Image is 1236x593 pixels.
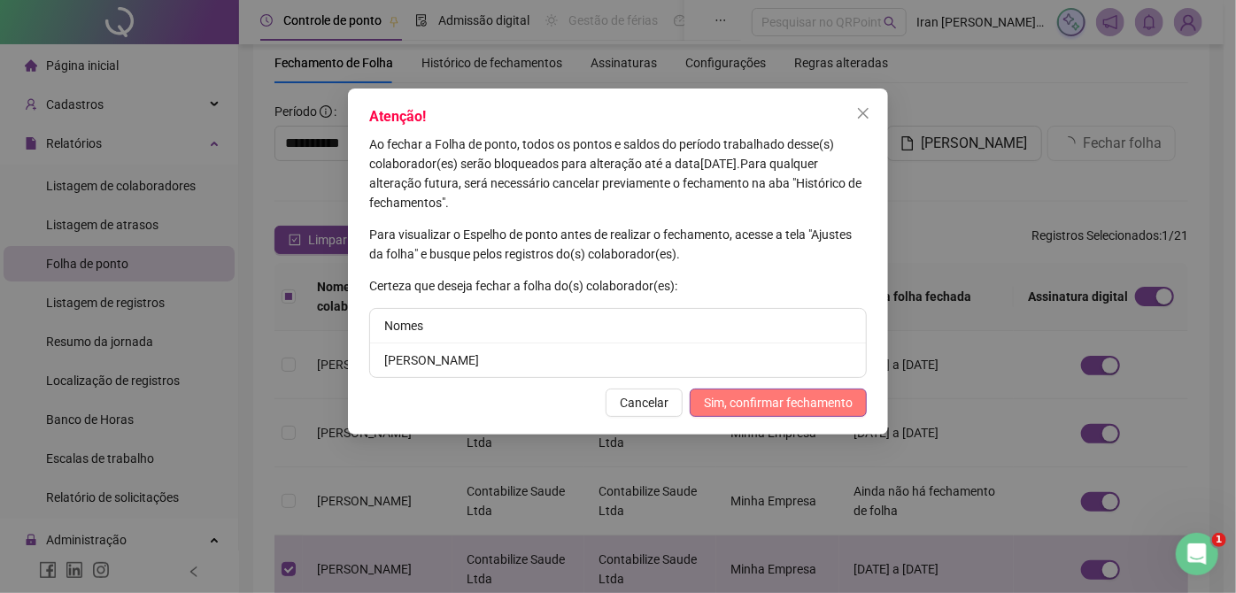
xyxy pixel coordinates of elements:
[856,106,870,120] span: close
[620,393,668,412] span: Cancelar
[1212,533,1226,547] span: 1
[369,279,677,293] span: Certeza que deseja fechar a folha do(s) colaborador(es):
[369,137,834,171] span: Ao fechar a Folha de ponto, todos os pontos e saldos do período trabalhado desse(s) colaborador(e...
[849,99,877,127] button: Close
[384,319,423,333] span: Nomes
[369,227,852,261] span: Para visualizar o Espelho de ponto antes de realizar o fechamento, acesse a tela "Ajustes da folh...
[369,135,867,212] p: [DATE] .
[1176,533,1218,575] iframe: Intercom live chat
[704,393,853,412] span: Sim, confirmar fechamento
[370,343,866,377] li: [PERSON_NAME]
[606,389,683,417] button: Cancelar
[369,157,861,210] span: Para qualquer alteração futura, será necessário cancelar previamente o fechamento na aba "Históri...
[690,389,867,417] button: Sim, confirmar fechamento
[369,108,426,125] span: Atenção!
